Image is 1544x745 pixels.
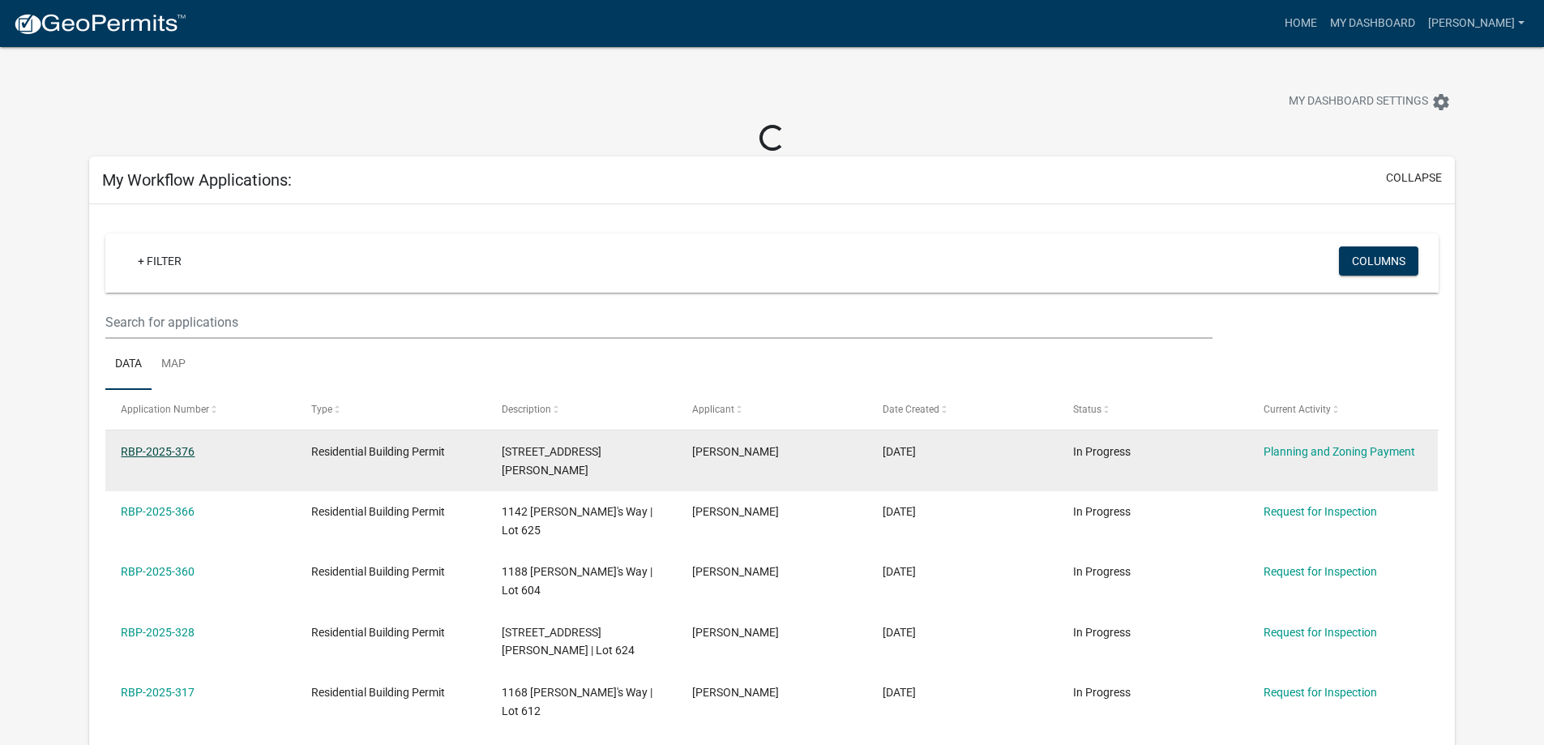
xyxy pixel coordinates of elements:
[486,390,677,429] datatable-header-cell: Description
[311,626,445,639] span: Residential Building Permit
[1431,92,1451,112] i: settings
[105,306,1212,339] input: Search for applications
[867,390,1058,429] datatable-header-cell: Date Created
[311,686,445,699] span: Residential Building Permit
[1264,565,1377,578] a: Request for Inspection
[121,505,195,518] a: RBP-2025-366
[1073,445,1131,458] span: In Progress
[1264,445,1415,458] a: Planning and Zoning Payment
[1073,404,1101,415] span: Status
[1289,92,1428,112] span: My Dashboard Settings
[502,686,652,717] span: 1168 Dustin's Way | Lot 612
[296,390,486,429] datatable-header-cell: Type
[677,390,867,429] datatable-header-cell: Applicant
[883,445,916,458] span: 10/03/2025
[1073,626,1131,639] span: In Progress
[121,686,195,699] a: RBP-2025-317
[692,686,779,699] span: Stacy
[105,339,152,391] a: Data
[1264,626,1377,639] a: Request for Inspection
[502,445,601,477] span: 1152 Dustin's Way | Lot 620
[311,404,332,415] span: Type
[121,404,209,415] span: Application Number
[502,626,635,657] span: 1144 Dustin's Way | Lot 624
[502,505,652,537] span: 1142 Dustin's Way | Lot 625
[1073,686,1131,699] span: In Progress
[311,505,445,518] span: Residential Building Permit
[1264,686,1377,699] a: Request for Inspection
[121,565,195,578] a: RBP-2025-360
[883,505,916,518] span: 09/24/2025
[1278,8,1324,39] a: Home
[311,565,445,578] span: Residential Building Permit
[1057,390,1247,429] datatable-header-cell: Status
[102,170,292,190] h5: My Workflow Applications:
[1264,505,1377,518] a: Request for Inspection
[692,626,779,639] span: Stacy
[883,626,916,639] span: 09/02/2025
[125,246,195,276] a: + Filter
[692,445,779,458] span: Stacy
[311,445,445,458] span: Residential Building Permit
[1247,390,1438,429] datatable-header-cell: Current Activity
[1386,169,1442,186] button: collapse
[883,404,939,415] span: Date Created
[692,565,779,578] span: Stacy
[1422,8,1531,39] a: [PERSON_NAME]
[152,339,195,391] a: Map
[105,390,296,429] datatable-header-cell: Application Number
[1264,404,1331,415] span: Current Activity
[1339,246,1418,276] button: Columns
[883,686,916,699] span: 08/19/2025
[502,404,551,415] span: Description
[1276,86,1464,118] button: My Dashboard Settingssettings
[1073,565,1131,578] span: In Progress
[1324,8,1422,39] a: My Dashboard
[883,565,916,578] span: 09/19/2025
[692,505,779,518] span: Stacy
[1073,505,1131,518] span: In Progress
[692,404,734,415] span: Applicant
[121,445,195,458] a: RBP-2025-376
[121,626,195,639] a: RBP-2025-328
[502,565,652,597] span: 1188 Dustin's Way | Lot 604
